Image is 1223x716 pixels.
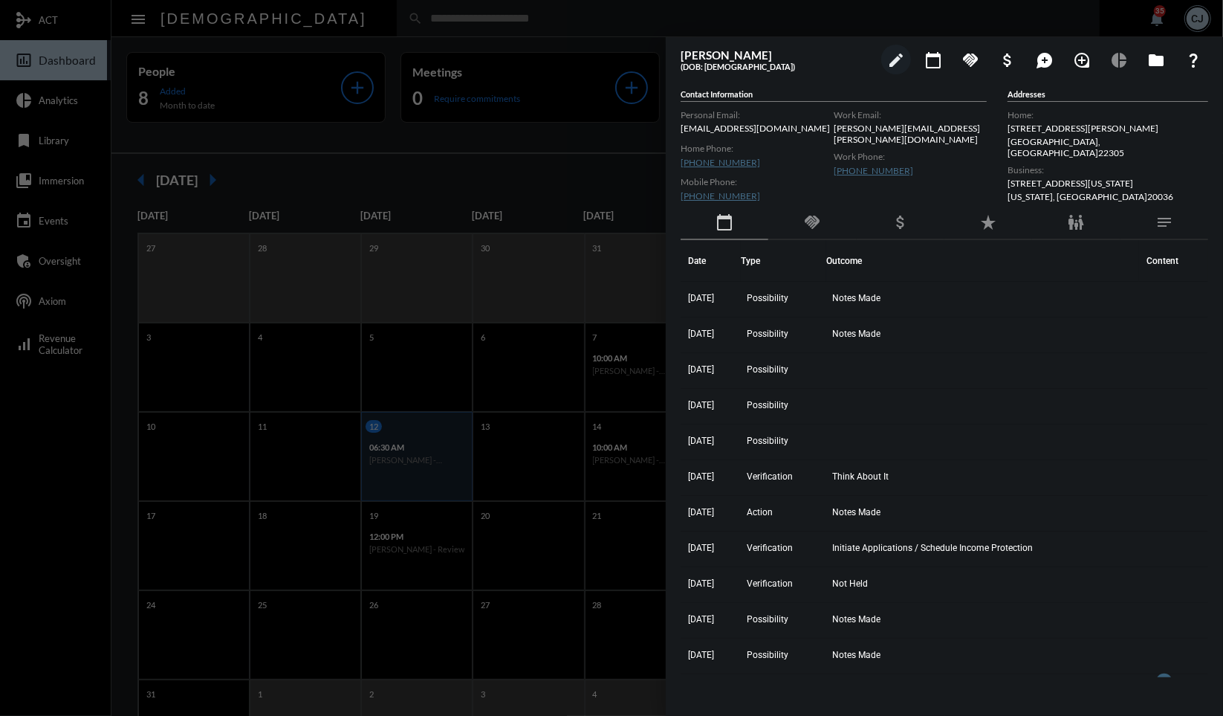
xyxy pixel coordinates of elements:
[1008,178,1208,189] p: [STREET_ADDRESS][US_STATE]
[1110,51,1128,69] mat-icon: pie_chart
[1008,164,1208,175] label: Business:
[681,62,874,71] h5: (DOB: [DEMOGRAPHIC_DATA])
[688,507,714,517] span: [DATE]
[688,471,714,482] span: [DATE]
[747,329,788,339] span: Possibility
[1008,123,1208,134] p: [STREET_ADDRESS][PERSON_NAME]
[1008,89,1208,102] h5: Addresses
[747,507,773,517] span: Action
[887,51,905,69] mat-icon: edit
[961,51,979,69] mat-icon: handshake
[688,650,714,660] span: [DATE]
[834,109,987,120] label: Work Email:
[832,543,1033,553] span: Initiate Applications / Schedule Income Protection
[681,240,741,282] th: Date
[832,507,880,517] span: Notes Made
[1155,213,1173,231] mat-icon: notes
[1147,51,1165,69] mat-icon: folder
[1008,109,1208,120] label: Home:
[747,614,788,625] span: Possibility
[924,51,942,69] mat-icon: calendar_today
[688,400,714,410] span: [DATE]
[999,51,1016,69] mat-icon: attach_money
[1036,51,1054,69] mat-icon: maps_ugc
[834,151,987,162] label: Work Phone:
[681,176,834,187] label: Mobile Phone:
[688,436,714,446] span: [DATE]
[747,400,788,410] span: Possibility
[688,543,714,553] span: [DATE]
[688,614,714,625] span: [DATE]
[681,190,760,201] a: [PHONE_NUMBER]
[681,109,834,120] label: Personal Email:
[1139,240,1208,282] th: Content
[1030,45,1060,74] button: Add Mention
[832,329,880,339] span: Notes Made
[832,650,880,660] span: Notes Made
[832,471,889,482] span: Think About It
[688,578,714,589] span: [DATE]
[1104,45,1134,74] button: Data Capturing Calculator
[1141,45,1171,74] button: Archives
[681,143,834,154] label: Home Phone:
[688,329,714,339] span: [DATE]
[747,364,788,375] span: Possibility
[892,213,909,231] mat-icon: attach_money
[881,45,911,74] button: edit person
[747,471,793,482] span: Verification
[918,45,948,74] button: Add meeting
[826,240,1139,282] th: Outcome
[993,45,1022,74] button: Add Business
[747,293,788,303] span: Possibility
[832,578,868,589] span: Not Held
[832,293,880,303] span: Notes Made
[681,48,874,62] h3: [PERSON_NAME]
[956,45,985,74] button: Add Commitment
[834,123,987,145] p: [PERSON_NAME][EMAIL_ADDRESS][PERSON_NAME][DOMAIN_NAME]
[1178,45,1208,74] button: What If?
[716,213,733,231] mat-icon: calendar_today
[681,123,834,134] p: [EMAIL_ADDRESS][DOMAIN_NAME]
[747,650,788,660] span: Possibility
[1184,51,1202,69] mat-icon: question_mark
[747,578,793,589] span: Verification
[1073,51,1091,69] mat-icon: loupe
[979,213,997,231] mat-icon: star_rate
[688,293,714,303] span: [DATE]
[688,364,714,375] span: [DATE]
[1008,136,1208,158] p: [GEOGRAPHIC_DATA] , [GEOGRAPHIC_DATA] 22305
[834,165,913,176] a: [PHONE_NUMBER]
[1008,191,1208,202] p: [US_STATE] , [GEOGRAPHIC_DATA] 20036
[1067,213,1085,231] mat-icon: family_restroom
[1067,45,1097,74] button: Add Introduction
[832,614,880,625] span: Notes Made
[747,436,788,446] span: Possibility
[681,157,760,168] a: [PHONE_NUMBER]
[741,240,826,282] th: Type
[747,543,793,553] span: Verification
[681,89,987,102] h5: Contact Information
[803,213,821,231] mat-icon: handshake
